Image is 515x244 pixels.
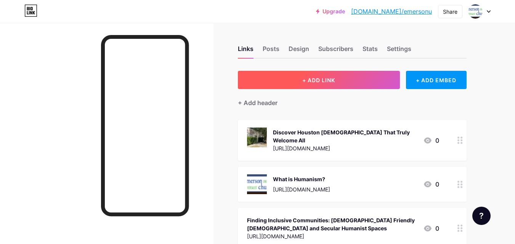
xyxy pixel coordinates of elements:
div: [URL][DOMAIN_NAME] [247,232,417,240]
div: + Add header [238,98,278,107]
a: [DOMAIN_NAME]/emersonu [351,7,432,16]
img: What is Humanism? [247,174,267,194]
img: Discover Houston Churches That Truly Welcome All [247,128,267,147]
div: Design [289,44,309,58]
div: Links [238,44,253,58]
button: + ADD LINK [238,71,400,89]
div: Settings [387,44,411,58]
div: [URL][DOMAIN_NAME] [273,144,417,152]
div: Posts [263,44,279,58]
div: 0 [423,180,439,189]
div: Finding Inclusive Communities: [DEMOGRAPHIC_DATA] Friendly [DEMOGRAPHIC_DATA] and Secular Humanis... [247,216,417,232]
div: Subscribers [318,44,353,58]
div: Discover Houston [DEMOGRAPHIC_DATA] That Truly Welcome All [273,128,417,144]
a: Upgrade [316,8,345,14]
div: [URL][DOMAIN_NAME] [273,185,330,193]
div: 0 [423,224,439,233]
img: Emerson Unitarian Universalist Church [468,4,483,19]
div: 0 [423,136,439,145]
div: Share [443,8,457,16]
span: + ADD LINK [302,77,335,83]
div: What is Humanism? [273,175,330,183]
div: Stats [363,44,378,58]
div: + ADD EMBED [406,71,467,89]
